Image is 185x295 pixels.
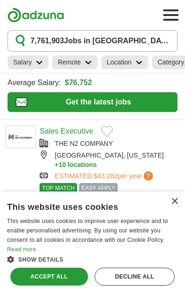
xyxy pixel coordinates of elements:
button: Add to favorite jobs [101,126,113,137]
a: $76,752 [65,77,92,88]
span: 7,761,903 [31,35,64,47]
a: Salary [8,56,48,69]
button: Get the latest jobs [8,92,177,112]
h2: Remote [58,57,81,67]
span: TOP MATCH [40,183,77,193]
div: Close [171,198,178,205]
span: Get the latest jobs [27,96,169,108]
img: Adzuna logo [8,8,64,23]
span: Show details [18,256,64,263]
h2: Location [107,57,132,67]
h2: Salary [13,57,32,67]
span: $43,282 [94,172,118,180]
button: +10 locations [55,160,179,169]
a: Read more, opens a new window [7,246,36,253]
h2: Category [158,57,185,67]
div: Accept all [10,268,88,286]
a: ESTIMATED:$43,282per year? [55,171,155,181]
button: Toggle main navigation menu [161,5,181,25]
div: Average Salary: [8,77,177,88]
span: This website uses cookies to improve user experience and to enable personalised advertising. By u... [7,218,168,243]
div: [GEOGRAPHIC_DATA], [US_STATE] [40,151,179,169]
h1: Jobs in [GEOGRAPHIC_DATA] [31,35,171,47]
span: EASY APPLY [79,183,118,193]
div: THE N2 COMPANY [40,139,179,149]
span: ? [144,171,153,181]
span: + [55,160,58,169]
a: Location [101,56,148,69]
div: Show details [7,255,178,264]
div: This website uses cookies [7,199,166,213]
a: Sales Executive [40,127,93,135]
a: Remote [52,56,97,69]
div: Decline all [95,268,175,286]
img: Company logo [6,126,36,148]
button: 7,761,903Jobs in [GEOGRAPHIC_DATA] [8,30,177,52]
